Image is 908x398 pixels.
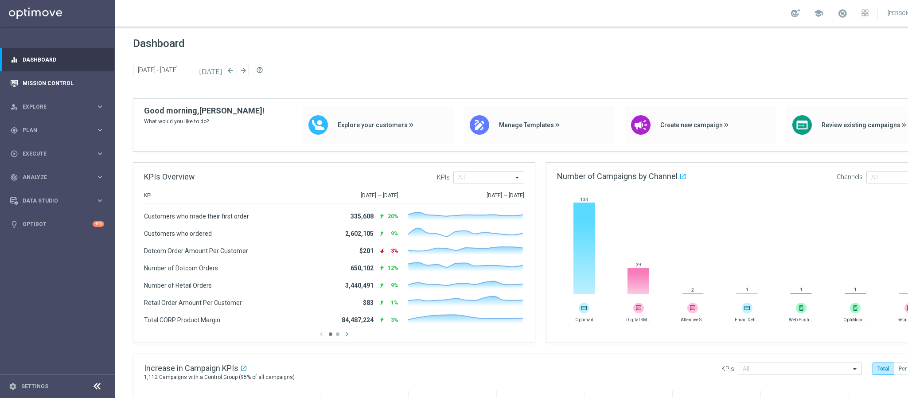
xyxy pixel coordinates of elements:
[21,384,48,389] a: Settings
[96,126,104,134] i: keyboard_arrow_right
[10,150,18,158] i: play_circle_outline
[814,8,823,18] span: school
[23,175,96,180] span: Analyze
[10,127,105,134] button: gps_fixed Plan keyboard_arrow_right
[10,173,96,181] div: Analyze
[23,48,104,71] a: Dashboard
[10,80,105,87] button: Mission Control
[23,151,96,156] span: Execute
[10,56,18,64] i: equalizer
[10,150,105,157] button: play_circle_outline Execute keyboard_arrow_right
[10,71,104,95] div: Mission Control
[96,102,104,111] i: keyboard_arrow_right
[10,56,105,63] button: equalizer Dashboard
[10,126,18,134] i: gps_fixed
[23,128,96,133] span: Plan
[10,150,96,158] div: Execute
[10,197,105,204] button: Data Studio keyboard_arrow_right
[96,173,104,181] i: keyboard_arrow_right
[10,212,104,236] div: Optibot
[10,48,104,71] div: Dashboard
[96,196,104,205] i: keyboard_arrow_right
[10,174,105,181] button: track_changes Analyze keyboard_arrow_right
[10,126,96,134] div: Plan
[23,212,93,236] a: Optibot
[23,71,104,95] a: Mission Control
[10,103,18,111] i: person_search
[10,103,96,111] div: Explore
[96,149,104,158] i: keyboard_arrow_right
[93,221,104,227] div: +10
[23,104,96,109] span: Explore
[9,382,17,390] i: settings
[10,221,105,228] button: lightbulb Optibot +10
[10,173,18,181] i: track_changes
[10,220,18,228] i: lightbulb
[23,198,96,203] span: Data Studio
[10,197,96,205] div: Data Studio
[10,103,105,110] button: person_search Explore keyboard_arrow_right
